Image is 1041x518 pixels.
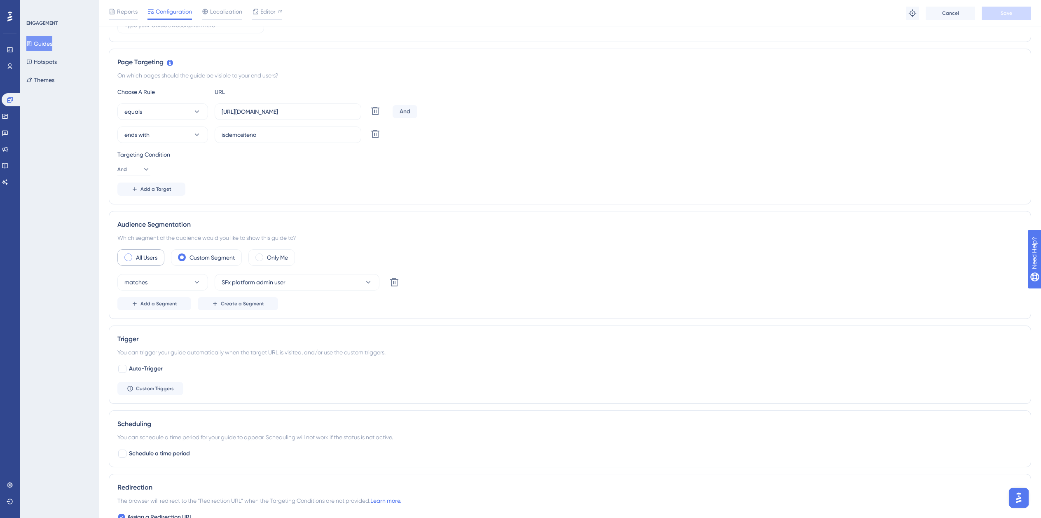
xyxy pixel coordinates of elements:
button: Hotspots [26,54,57,69]
span: Reports [117,7,138,16]
button: And [117,163,150,176]
span: Auto-Trigger [129,364,163,374]
div: Redirection [117,483,1022,492]
span: Configuration [156,7,192,16]
div: Targeting Condition [117,150,1022,159]
span: Custom Triggers [136,385,174,392]
button: Add a Target [117,183,185,196]
span: Schedule a time period [129,449,190,459]
button: Save [982,7,1031,20]
iframe: UserGuiding AI Assistant Launcher [1006,485,1031,510]
div: Choose A Rule [117,87,208,97]
span: Create a Segment [221,300,264,307]
span: Localization [210,7,242,16]
span: SFx platform admin user [222,277,285,287]
div: ENGAGEMENT [26,20,58,26]
div: URL [215,87,305,97]
button: Cancel [926,7,975,20]
a: Learn more. [370,497,401,504]
div: And [393,105,417,118]
button: Custom Triggers [117,382,183,395]
div: Which segment of the audience would you like to show this guide to? [117,233,1022,243]
button: Themes [26,73,54,87]
span: The browser will redirect to the “Redirection URL” when the Targeting Conditions are not provided. [117,496,401,506]
div: You can trigger your guide automatically when the target URL is visited, and/or use the custom tr... [117,347,1022,357]
span: Cancel [942,10,959,16]
span: Editor [260,7,276,16]
label: All Users [136,253,157,263]
button: Add a Segment [117,297,191,310]
button: Create a Segment [198,297,278,310]
div: On which pages should the guide be visible to your end users? [117,70,1022,80]
span: Save [1001,10,1012,16]
input: yourwebsite.com/path [222,107,354,116]
button: ends with [117,127,208,143]
span: And [117,166,127,173]
label: Only Me [267,253,288,263]
span: ends with [124,130,150,140]
span: Add a Segment [140,300,177,307]
span: matches [124,277,147,287]
input: yourwebsite.com/path [222,130,354,139]
div: You can schedule a time period for your guide to appear. Scheduling will not work if the status i... [117,432,1022,442]
button: SFx platform admin user [215,274,379,291]
div: Audience Segmentation [117,220,1022,230]
div: Page Targeting [117,57,1022,67]
div: Scheduling [117,419,1022,429]
span: equals [124,107,142,117]
span: Add a Target [140,186,171,192]
div: Trigger [117,334,1022,344]
label: Custom Segment [189,253,235,263]
button: Guides [26,36,52,51]
button: equals [117,103,208,120]
span: Need Help? [19,2,51,12]
button: matches [117,274,208,291]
